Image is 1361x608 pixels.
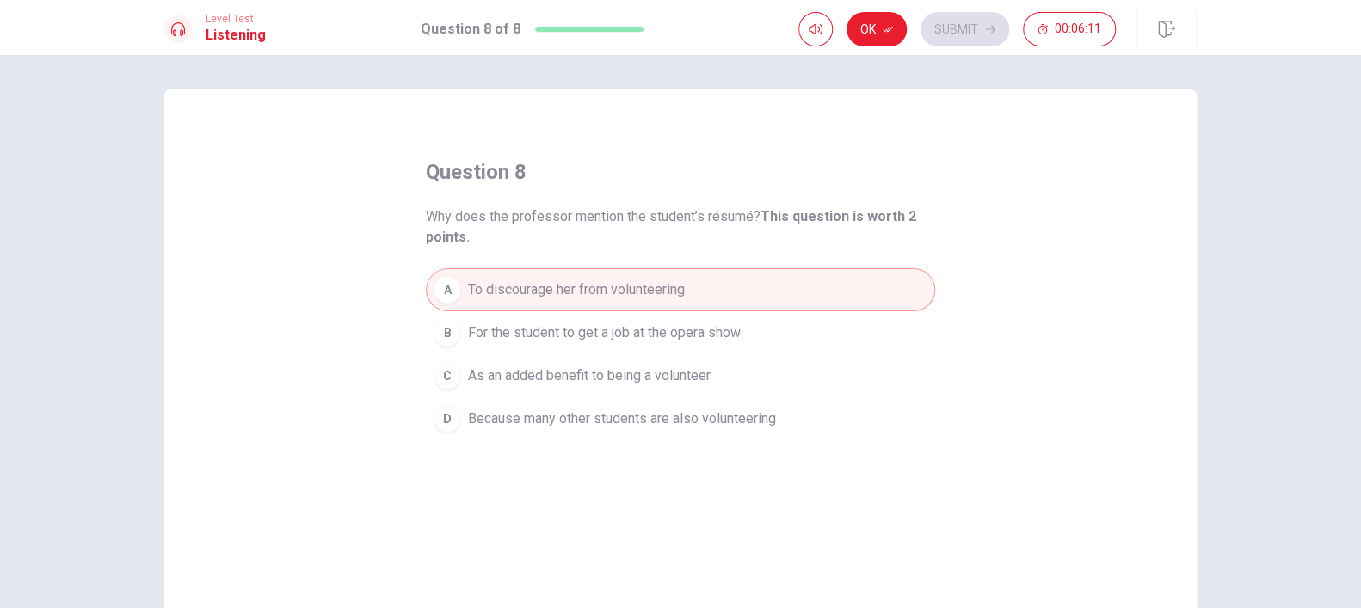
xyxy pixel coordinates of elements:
[468,322,741,343] span: For the student to get a job at the opera show
[426,397,935,440] button: DBecause many other students are also volunteering
[468,279,685,300] span: To discourage her from volunteering
[1055,22,1101,36] span: 00:06:11
[1023,12,1116,46] button: 00:06:11
[421,19,520,40] h1: Question 8 of 8
[426,268,935,311] button: ATo discourage her from volunteering
[426,354,935,397] button: CAs an added benefit to being a volunteer
[847,12,907,46] button: Ok
[468,408,776,429] span: Because many other students are also volunteering
[434,276,461,304] div: A
[434,362,461,390] div: C
[434,405,461,433] div: D
[206,13,266,25] span: Level Test
[426,158,527,186] h4: question 8
[206,25,266,46] h1: Listening
[468,365,711,386] span: As an added benefit to being a volunteer
[426,311,935,354] button: BFor the student to get a job at the opera show
[426,206,935,248] span: Why does the professor mention the student’s résumé?
[434,319,461,347] div: B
